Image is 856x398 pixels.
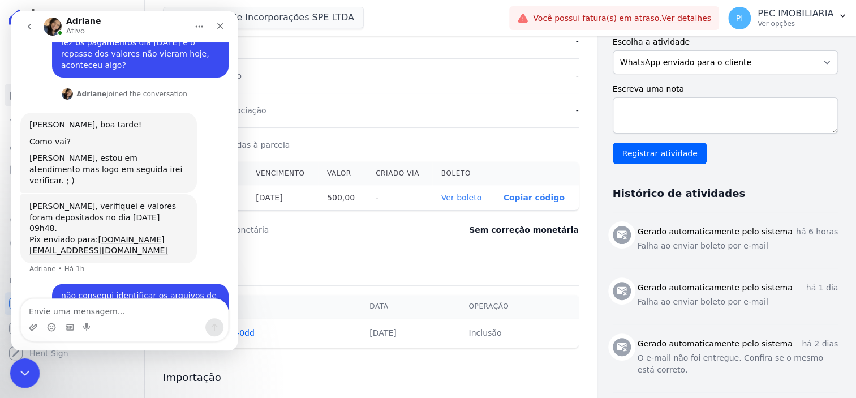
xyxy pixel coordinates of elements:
[806,282,838,294] p: há 1 dia
[247,185,318,211] th: [DATE]
[638,296,838,308] p: Falha ao enviar boleto por e-mail
[575,70,578,82] dd: -
[9,272,217,322] div: PEC diz…
[367,162,432,185] th: Criado via
[72,311,81,320] button: Start recording
[638,240,838,252] p: Falha ao enviar boleto por e-mail
[356,295,455,318] th: Data
[65,79,95,87] b: Adriane
[455,318,578,348] td: Inclusão
[613,187,745,200] h3: Histórico de atividades
[5,134,140,156] a: Clientes
[758,19,833,28] p: Ver opções
[18,190,177,223] div: [PERSON_NAME], verifiquei e valores foram depositados no dia [DATE] 09h48.
[575,36,578,47] dd: -
[758,8,833,19] p: PEC IMOBILIARIA
[719,2,856,34] button: PI PEC IMOBILIARIA Ver opções
[50,4,208,59] div: Cliente da empresa de Campina Grande Incorporações [PERSON_NAME] fez os pagamentos dia [DATE] e o...
[613,143,707,164] input: Registrar atividade
[796,226,838,238] p: há 6 horas
[455,295,578,318] th: Operação
[18,311,27,320] button: Upload do anexo
[18,254,73,261] div: Adriane • Há 1h
[50,279,208,301] div: não consegui identificar os arquivos de retorno
[503,193,564,202] button: Copiar código
[163,224,408,236] dt: Última correção monetária
[638,338,793,350] h3: Gerado automaticamente pelo sistema
[163,371,579,384] h3: Importação
[18,142,177,175] div: [PERSON_NAME], estou em atendimento mas logo em seguida irei verificar. ; )
[163,295,356,318] th: Arquivo
[55,14,74,25] p: Ativo
[194,307,212,325] button: Enviar uma mensagem
[18,108,177,119] div: [PERSON_NAME], boa tarde!
[5,208,140,231] a: Crédito
[613,83,838,95] label: Escreva uma nota
[10,288,217,307] textarea: Envie uma mensagem...
[441,193,481,202] a: Ver boleto
[736,14,743,22] span: PI
[5,34,140,57] a: Visão Geral
[638,352,838,376] p: O e-mail não foi entregue. Confira se o mesmo está correto.
[10,358,40,388] iframe: Intercom live chat
[5,109,140,131] a: Lotes
[575,105,578,116] dd: -
[50,77,62,88] img: Profile image for Adriane
[802,338,838,350] p: há 2 dias
[9,75,217,101] div: Adriane diz…
[5,183,140,206] a: Transferências
[367,185,432,211] th: -
[533,12,711,24] span: Você possui fatura(s) em atraso.
[432,162,494,185] th: Boleto
[469,224,578,236] dd: Sem correção monetária
[5,233,140,256] a: Negativação
[318,185,367,211] th: 500,00
[18,125,177,136] div: Como vai?
[661,14,711,23] a: Ver detalhes
[9,183,186,252] div: [PERSON_NAME], verifiquei e valores foram depositados no dia [DATE] 09h48.Pix enviado para:[DOMAI...
[9,274,135,288] div: Plataformas
[5,159,140,181] a: Minha Carteira
[18,224,157,244] a: [DOMAIN_NAME][EMAIL_ADDRESS][DOMAIN_NAME]
[5,59,140,82] a: Contratos
[18,223,177,245] div: Pix enviado para:
[638,282,793,294] h3: Gerado automaticamente pelo sistema
[247,162,318,185] th: Vencimento
[163,7,364,28] button: Chã Grande Incorporações SPE LTDA
[36,311,45,320] button: Selecionador de Emoji
[177,5,199,26] button: Início
[613,36,838,48] label: Escolha a atividade
[356,318,455,348] td: [DATE]
[318,162,367,185] th: Valor
[54,311,63,320] button: Selecionador de GIF
[638,226,793,238] h3: Gerado automaticamente pelo sistema
[5,317,140,340] a: Conta Hent
[163,258,579,272] h3: Exportação
[9,183,217,272] div: Adriane diz…
[11,11,238,350] iframe: Intercom live chat
[5,84,140,106] a: Parcelas
[5,292,140,315] a: Recebíveis
[65,78,176,88] div: joined the conversation
[9,101,217,183] div: Adriane diz…
[199,5,219,25] div: Fechar
[41,272,217,308] div: não consegui identificar os arquivos de retorno
[9,101,186,182] div: [PERSON_NAME], boa tarde!Como vai?[PERSON_NAME], estou em atendimento mas logo em seguida irei ve...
